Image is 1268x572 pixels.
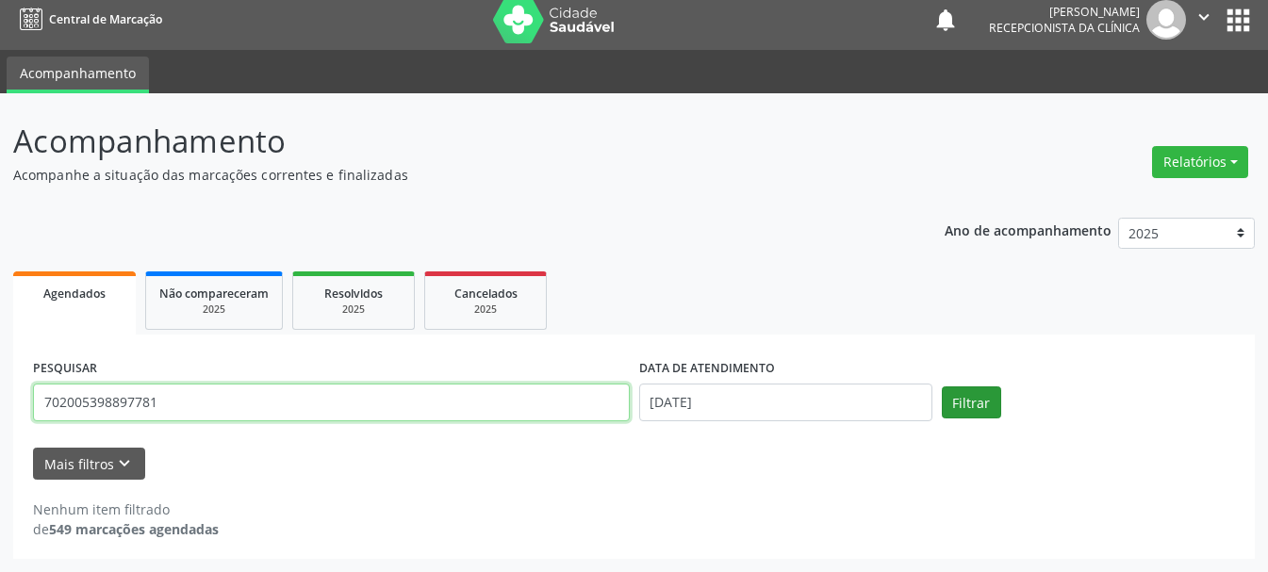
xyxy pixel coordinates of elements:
[932,7,959,33] button: notifications
[989,4,1140,20] div: [PERSON_NAME]
[324,286,383,302] span: Resolvidos
[33,384,630,421] input: Nome, CNS
[159,286,269,302] span: Não compareceram
[454,286,518,302] span: Cancelados
[1152,146,1248,178] button: Relatórios
[942,386,1001,418] button: Filtrar
[1222,4,1255,37] button: apps
[13,165,882,185] p: Acompanhe a situação das marcações correntes e finalizadas
[33,499,219,519] div: Nenhum item filtrado
[33,519,219,539] div: de
[33,448,145,481] button: Mais filtroskeyboard_arrow_down
[945,218,1112,241] p: Ano de acompanhamento
[13,118,882,165] p: Acompanhamento
[33,354,97,384] label: PESQUISAR
[43,286,106,302] span: Agendados
[159,302,269,317] div: 2025
[306,302,401,317] div: 2025
[639,354,775,384] label: DATA DE ATENDIMENTO
[639,384,932,421] input: Selecione um intervalo
[13,4,162,35] a: Central de Marcação
[114,453,135,474] i: keyboard_arrow_down
[7,57,149,93] a: Acompanhamento
[438,302,533,317] div: 2025
[989,20,1140,36] span: Recepcionista da clínica
[1194,7,1214,27] i: 
[49,11,162,27] span: Central de Marcação
[49,520,219,538] strong: 549 marcações agendadas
